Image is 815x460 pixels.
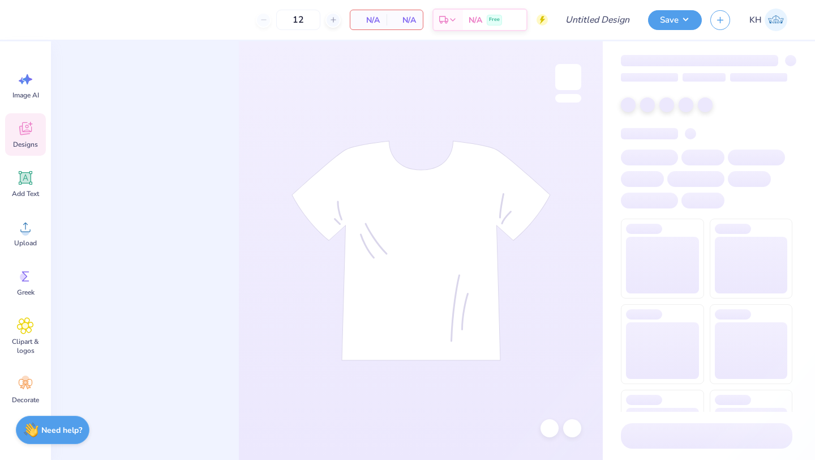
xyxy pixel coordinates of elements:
[14,238,37,248] span: Upload
[489,16,500,24] span: Free
[13,140,38,149] span: Designs
[12,189,39,198] span: Add Text
[357,14,380,26] span: N/A
[17,288,35,297] span: Greek
[556,8,640,31] input: Untitled Design
[12,91,39,100] span: Image AI
[744,8,792,31] a: KH
[393,14,416,26] span: N/A
[749,14,762,27] span: KH
[41,425,82,436] strong: Need help?
[469,14,482,26] span: N/A
[765,8,787,31] img: Kayley Harris
[291,140,551,361] img: tee-skeleton.svg
[12,395,39,404] span: Decorate
[648,10,702,30] button: Save
[7,337,44,355] span: Clipart & logos
[276,10,320,30] input: – –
